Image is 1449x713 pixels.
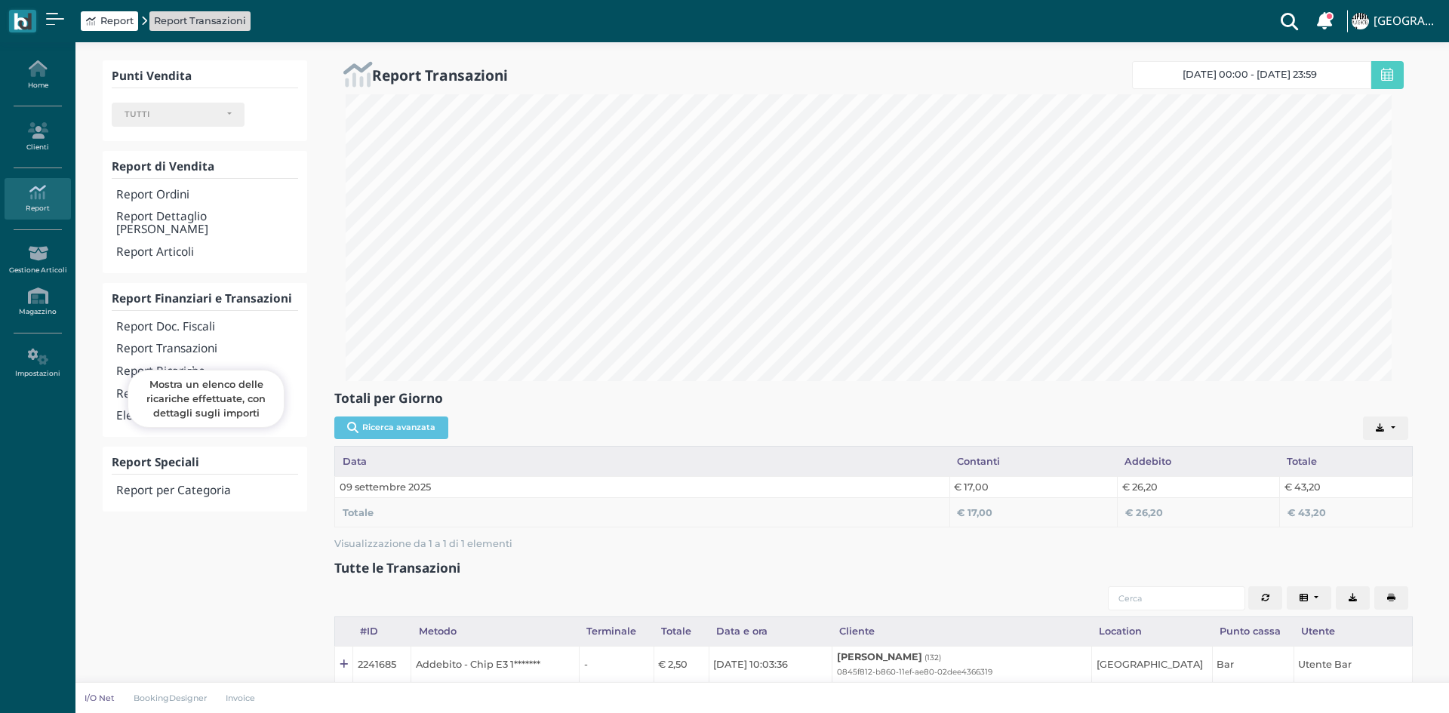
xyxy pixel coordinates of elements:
iframe: Help widget launcher [1342,666,1436,700]
div: Data e ora [709,617,832,646]
a: Magazzino [5,281,70,323]
a: Home [5,54,70,96]
td: Utente Bar [1294,647,1412,682]
span: Report [100,14,134,28]
div: Mostra un elenco delle ricariche effettuate, con dettagli sugli importi [128,370,285,427]
a: BookingDesigner [124,692,217,704]
td: 09 settembre 2025 [335,476,950,497]
h4: Report Prelievi [116,388,298,401]
div: Totale [1280,447,1412,475]
a: Clienti [5,116,70,158]
td: € 17,00 [949,476,1117,497]
h4: [GEOGRAPHIC_DATA] [1374,15,1440,28]
span: Visualizzazione da 1 a 1 di 1 elementi [334,533,512,554]
h4: Report Articoli [116,246,298,259]
h4: Report Ricariche [116,365,298,378]
td: [GEOGRAPHIC_DATA] [1092,647,1213,682]
a: Invoice [217,692,266,704]
td: 2241685 [353,647,411,682]
div: € 43,20 [1287,506,1405,520]
span: [DATE] 00:00 - [DATE] 23:59 [1183,69,1317,81]
button: Aggiorna [1248,586,1282,610]
div: € 17,00 [957,506,1109,520]
small: (132) [924,653,941,662]
div: TUTTI [125,109,220,120]
a: Report [86,14,134,28]
td: [DATE] 10:03:36 [709,647,832,682]
h4: Report Ordini [116,189,298,201]
button: Export [1336,586,1370,610]
h4: Report Dettaglio [PERSON_NAME] [116,211,298,236]
input: Cerca [1108,586,1245,610]
div: Colonne [1287,586,1337,610]
div: Metodo [411,617,579,646]
div: Utente [1294,617,1412,646]
button: TUTTI [112,103,245,127]
a: ... [GEOGRAPHIC_DATA] [1349,3,1440,39]
div: Totale [654,617,709,646]
td: - [579,647,654,682]
b: Tutte le Transazioni [334,559,460,576]
img: logo [14,13,31,30]
div: Punto cassa [1212,617,1294,646]
a: Gestione Articoli [5,239,70,281]
button: Columns [1287,586,1332,610]
div: Data [335,447,949,475]
h4: Report Doc. Fiscali [116,321,298,333]
div: Location [1092,617,1213,646]
b: Report di Vendita [112,158,214,174]
div: Addebito [1117,447,1279,475]
button: Export [1363,416,1408,441]
h2: Report Transazioni [372,67,508,83]
small: 0845f812-b860-11ef-ae80-02dee4366319 [837,667,992,677]
a: Report [5,178,70,220]
div: Cliente [832,617,1092,646]
td: € 26,20 [1117,476,1279,497]
b: Report Finanziari e Transazioni [112,290,292,306]
div: Totale [343,506,942,520]
b: Report Speciali [112,454,199,470]
h4: Report per Categoria [116,484,298,497]
h4: Elenco Chiusure [116,410,298,423]
p: I/O Net [85,692,115,704]
b: [PERSON_NAME] [837,651,922,662]
div: Contanti [949,447,1117,475]
td: € 2,50 [654,647,709,682]
td: € 43,20 [1280,476,1413,497]
button: Ricerca avanzata [334,416,448,439]
h4: Report Transazioni [116,343,298,355]
div: #ID [353,617,411,646]
b: Punti Vendita [112,68,192,84]
b: Totali per Giorno [334,389,443,407]
div: € 26,20 [1125,506,1272,520]
div: Terminale [579,617,654,646]
img: ... [1352,13,1368,29]
td: Bar [1212,647,1294,682]
a: Report Transazioni [154,14,246,28]
a: Impostazioni [5,343,70,384]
